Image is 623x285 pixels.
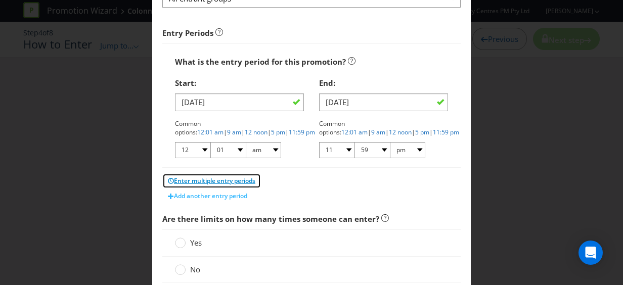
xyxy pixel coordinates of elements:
a: 12 noon [245,128,268,136]
div: Open Intercom Messenger [579,241,603,265]
span: Common options: [319,119,345,136]
a: 5 pm [271,128,285,136]
a: 12:01 am [341,128,368,136]
span: | [368,128,371,136]
span: | [385,128,389,136]
a: 12 noon [389,128,412,136]
input: DD/MM/YY [175,93,304,111]
span: | [268,128,271,136]
span: | [412,128,415,136]
a: 9 am [371,128,385,136]
span: What is the entry period for this promotion? [175,57,346,67]
span: Add another entry period [174,192,247,200]
a: 12:01 am [197,128,224,136]
input: DD/MM/YY [319,93,448,111]
span: No [190,264,200,274]
span: Are there limits on how many times someone can enter? [162,214,379,224]
div: Start: [175,73,304,93]
button: Add another entry period [162,188,253,204]
div: End: [319,73,448,93]
strong: Entry Periods [162,28,213,38]
span: Common options: [175,119,201,136]
span: | [241,128,245,136]
a: 11:59 pm [433,128,459,136]
a: 9 am [227,128,241,136]
span: Enter multiple entry periods [174,176,255,185]
a: 5 pm [415,128,429,136]
span: | [224,128,227,136]
span: | [285,128,289,136]
button: Enter multiple entry periods [162,173,261,188]
a: 11:59 pm [289,128,315,136]
span: Yes [190,238,202,248]
span: | [429,128,433,136]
